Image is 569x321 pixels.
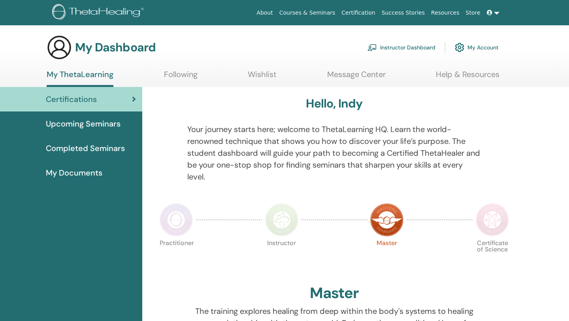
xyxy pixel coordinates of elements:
[338,6,378,20] a: Certification
[46,142,125,154] span: Completed Seminars
[75,40,156,55] h3: My Dashboard
[160,240,193,273] p: Practitioner
[436,70,499,85] a: Help & Resources
[310,284,359,302] h2: Master
[47,70,113,87] a: My ThetaLearning
[327,70,386,85] a: Message Center
[47,35,72,60] img: generic-user-icon.jpg
[52,4,147,22] img: logo.png
[306,96,362,111] h3: Hello, Indy
[455,41,464,54] img: cog.svg
[164,70,198,85] a: Following
[160,203,193,236] img: Practitioner
[46,167,102,179] span: My Documents
[367,39,435,56] a: Instructor Dashboard
[276,6,339,20] a: Courses & Seminars
[476,240,509,273] p: Certificate of Science
[463,6,484,20] a: Store
[367,44,377,51] img: chalkboard-teacher.svg
[187,123,482,183] p: Your journey starts here; welcome to ThetaLearning HQ. Learn the world-renowned technique that sh...
[455,39,499,56] a: My Account
[476,203,509,236] img: Certificate of Science
[370,240,403,273] p: Master
[265,203,298,236] img: Instructor
[46,118,121,130] span: Upcoming Seminars
[248,70,277,85] a: Wishlist
[265,240,298,273] p: Instructor
[370,203,403,236] img: Master
[253,6,276,20] a: About
[46,93,97,105] span: Certifications
[379,6,428,20] a: Success Stories
[428,6,463,20] a: Resources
